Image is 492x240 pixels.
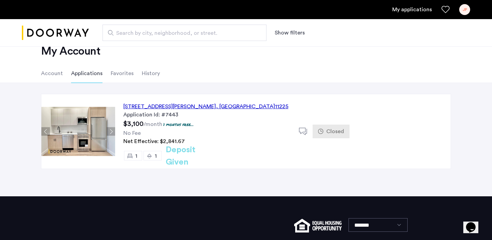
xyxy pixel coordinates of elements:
a: Cazamio logo [22,20,89,46]
li: Account [41,64,63,83]
span: , [GEOGRAPHIC_DATA] [216,104,275,109]
iframe: chat widget [463,213,485,233]
span: Closed [326,127,344,136]
span: 1 [155,153,157,159]
img: Apartment photo [41,107,115,156]
div: JF [459,4,470,15]
a: My application [392,5,432,14]
span: $3,100 [123,121,143,127]
button: Next apartment [107,127,115,136]
span: Search by city, neighborhood, or street. [116,29,247,37]
span: Net Effective: $2,841.67 [123,139,185,144]
a: Favorites [441,5,450,14]
li: Favorites [111,64,134,83]
button: Previous apartment [41,127,50,136]
select: Language select [348,218,408,232]
input: Apartment Search [102,25,266,41]
h2: Deposit Given [166,144,220,168]
span: 1 [135,153,137,159]
p: 1 months free... [163,122,194,127]
h2: My Account [41,44,451,58]
img: logo [22,20,89,46]
li: History [142,64,160,83]
sub: /month [143,122,162,127]
button: Show or hide filters [275,29,305,37]
img: equal-housing.png [294,219,342,232]
span: No Fee [123,130,141,136]
li: Applications [71,64,102,83]
div: Application Id: #7443 [123,111,291,119]
div: [STREET_ADDRESS][PERSON_NAME] 11225 [123,102,288,111]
